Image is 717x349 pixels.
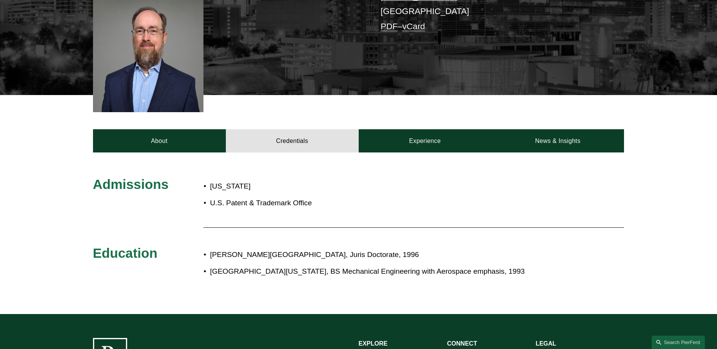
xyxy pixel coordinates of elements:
[447,340,477,347] strong: CONNECT
[359,340,388,347] strong: EXPLORE
[210,197,403,210] p: U.S. Patent & Trademark Office
[210,180,403,193] p: [US_STATE]
[210,248,558,262] p: [PERSON_NAME][GEOGRAPHIC_DATA], Juris Doctorate, 1996
[402,22,425,31] a: vCard
[93,177,169,192] span: Admissions
[359,129,492,152] a: Experience
[652,336,705,349] a: Search this site
[93,129,226,152] a: About
[491,129,624,152] a: News & Insights
[536,340,556,347] strong: LEGAL
[93,246,158,260] span: Education
[210,265,558,278] p: [GEOGRAPHIC_DATA][US_STATE], BS Mechanical Engineering with Aerospace emphasis, 1993
[226,129,359,152] a: Credentials
[381,22,398,31] a: PDF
